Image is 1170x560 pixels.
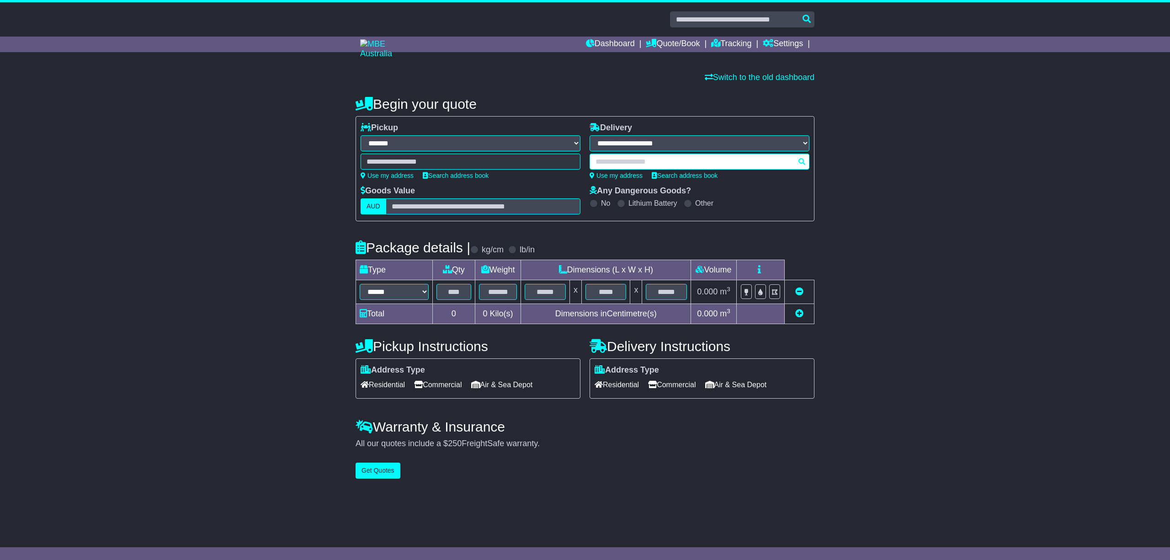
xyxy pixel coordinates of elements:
span: 0.000 [697,287,718,296]
sup: 3 [727,308,730,315]
td: Dimensions (L x W x H) [521,260,691,280]
h4: Pickup Instructions [356,339,580,354]
a: Switch to the old dashboard [705,73,814,82]
h4: Package details | [356,240,470,255]
label: Any Dangerous Goods? [590,186,691,196]
a: Add new item [795,309,803,318]
label: Address Type [361,365,425,375]
h4: Delivery Instructions [590,339,814,354]
button: Get Quotes [356,463,400,479]
span: Commercial [414,378,462,392]
span: Residential [595,378,639,392]
td: Dimensions in Centimetre(s) [521,304,691,324]
span: m [720,309,730,318]
typeahead: Please provide city [590,154,809,170]
td: 0 [432,304,475,324]
h4: Warranty & Insurance [356,419,814,434]
label: Delivery [590,123,632,133]
label: AUD [361,198,386,214]
td: Type [356,260,433,280]
label: Goods Value [361,186,415,196]
td: x [569,280,581,304]
a: Quote/Book [646,37,700,52]
td: x [630,280,642,304]
a: Search address book [652,172,718,179]
label: Address Type [595,365,659,375]
a: Tracking [711,37,751,52]
a: Use my address [361,172,414,179]
a: Use my address [590,172,643,179]
label: Pickup [361,123,398,133]
label: No [601,199,610,208]
a: Dashboard [586,37,635,52]
span: m [720,287,730,296]
span: 250 [448,439,462,448]
span: Air & Sea Depot [471,378,533,392]
label: lb/in [520,245,535,255]
td: Weight [475,260,521,280]
td: Volume [691,260,736,280]
td: Qty [432,260,475,280]
a: Settings [763,37,803,52]
div: All our quotes include a $ FreightSafe warranty. [356,439,814,449]
span: 0.000 [697,309,718,318]
label: Lithium Battery [628,199,677,208]
a: Search address book [423,172,489,179]
td: Total [356,304,433,324]
span: Residential [361,378,405,392]
span: 0 [483,309,488,318]
label: Other [695,199,713,208]
h4: Begin your quote [356,96,814,112]
span: Air & Sea Depot [705,378,767,392]
label: kg/cm [482,245,504,255]
sup: 3 [727,286,730,293]
span: Commercial [648,378,696,392]
td: Kilo(s) [475,304,521,324]
a: Remove this item [795,287,803,296]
